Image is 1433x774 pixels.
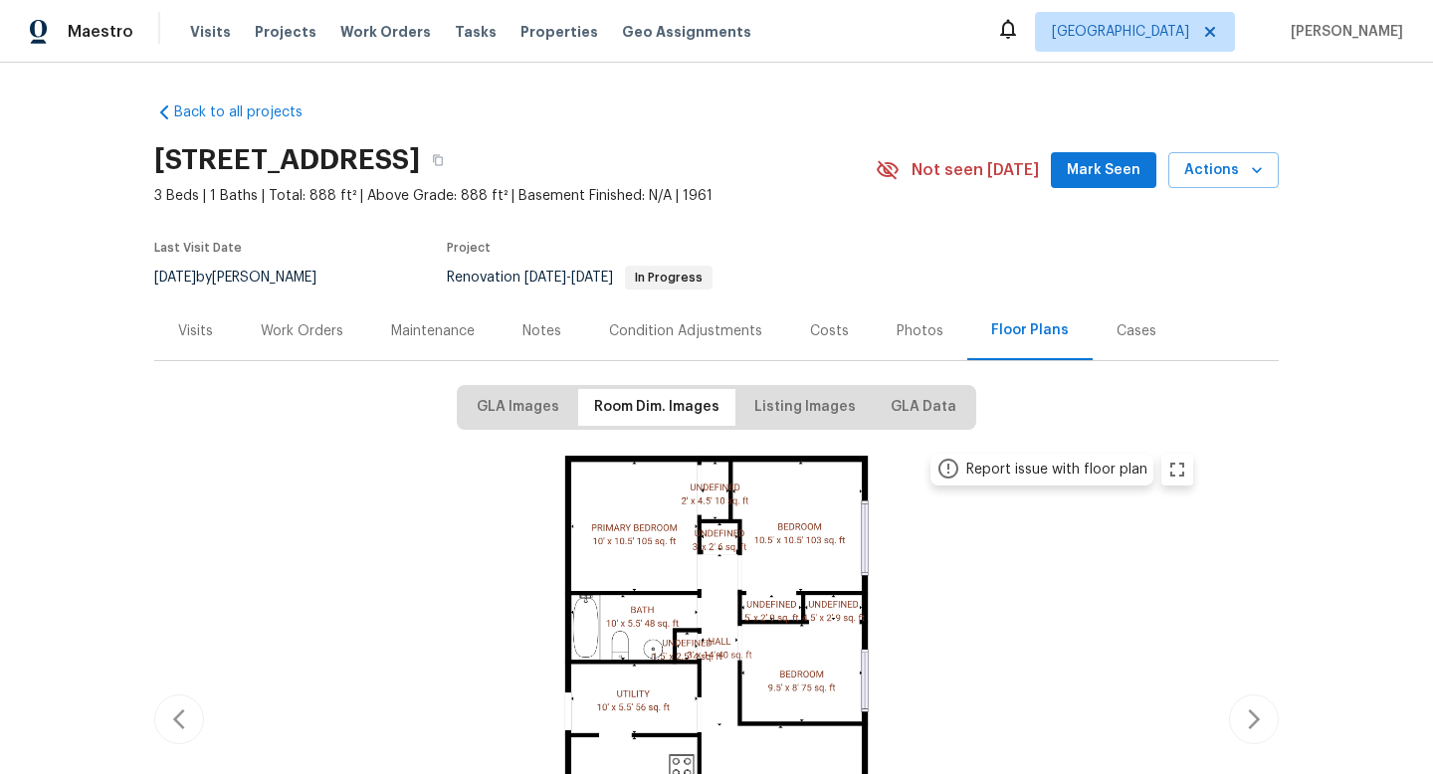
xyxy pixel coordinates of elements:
span: Tasks [455,25,497,39]
span: GLA Images [477,395,559,420]
button: Actions [1168,152,1279,189]
h2: [STREET_ADDRESS] [154,150,420,170]
span: In Progress [627,272,711,284]
button: zoom in [1161,454,1193,485]
span: Actions [1184,158,1263,183]
div: Cases [1117,321,1156,341]
span: Projects [255,22,316,42]
span: Geo Assignments [622,22,751,42]
div: Visits [178,321,213,341]
span: 3 Beds | 1 Baths | Total: 888 ft² | Above Grade: 888 ft² | Basement Finished: N/A | 1961 [154,186,876,206]
span: Work Orders [340,22,431,42]
button: Mark Seen [1051,152,1156,189]
span: [PERSON_NAME] [1283,22,1403,42]
div: Condition Adjustments [609,321,762,341]
div: Costs [810,321,849,341]
button: Copy Address [420,142,456,178]
span: GLA Data [891,395,956,420]
button: Room Dim. Images [578,389,735,426]
button: GLA Data [875,389,972,426]
span: [DATE] [154,271,196,285]
span: Renovation [447,271,713,285]
a: Back to all projects [154,102,345,122]
div: Report issue with floor plan [966,460,1147,480]
span: Last Visit Date [154,242,242,254]
span: Visits [190,22,231,42]
div: by [PERSON_NAME] [154,266,340,290]
span: Properties [520,22,598,42]
span: Not seen [DATE] [912,160,1039,180]
span: [DATE] [571,271,613,285]
span: Room Dim. Images [594,395,719,420]
span: Maestro [68,22,133,42]
span: [GEOGRAPHIC_DATA] [1052,22,1189,42]
div: Floor Plans [991,320,1069,340]
span: - [524,271,613,285]
button: GLA Images [461,389,575,426]
div: Notes [522,321,561,341]
div: Maintenance [391,321,475,341]
span: Project [447,242,491,254]
span: Mark Seen [1067,158,1140,183]
span: [DATE] [524,271,566,285]
div: Photos [897,321,943,341]
button: Listing Images [738,389,872,426]
span: Listing Images [754,395,856,420]
div: Work Orders [261,321,343,341]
